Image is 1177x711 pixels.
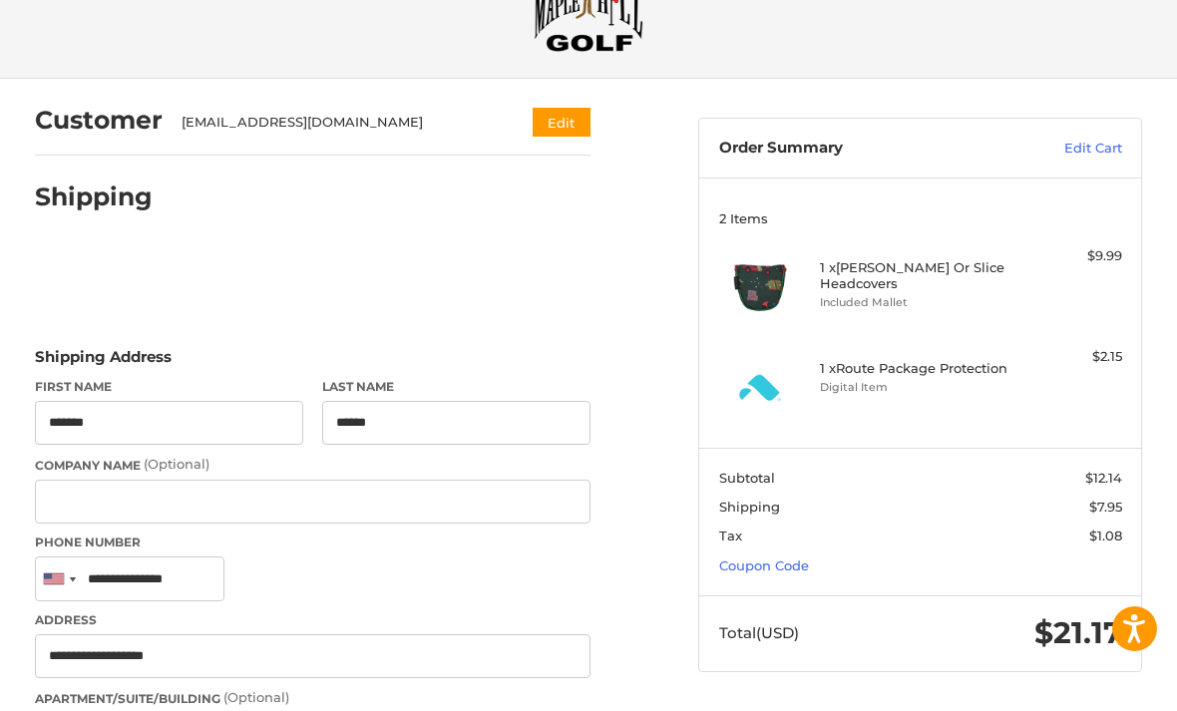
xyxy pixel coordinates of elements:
label: Apartment/Suite/Building [35,688,591,708]
label: Last Name [322,378,590,396]
span: $21.17 [1034,614,1122,651]
div: [EMAIL_ADDRESS][DOMAIN_NAME] [182,113,494,133]
div: $2.15 [1021,347,1122,367]
small: (Optional) [223,689,289,705]
a: Edit Cart [993,139,1122,159]
h4: 1 x Route Package Protection [820,360,1016,376]
label: Address [35,611,591,629]
legend: Shipping Address [35,346,172,378]
span: Shipping [719,499,780,515]
label: First Name [35,378,303,396]
h2: Customer [35,105,163,136]
div: $9.99 [1021,246,1122,266]
span: Tax [719,528,742,543]
label: Company Name [35,455,591,475]
a: Coupon Code [719,557,809,573]
li: Digital Item [820,379,1016,396]
h3: Order Summary [719,139,994,159]
small: (Optional) [144,456,209,472]
button: Edit [533,108,590,137]
span: Total (USD) [719,623,799,642]
span: Subtotal [719,470,775,486]
span: $7.95 [1089,499,1122,515]
h4: 1 x [PERSON_NAME] Or Slice Headcovers [820,259,1016,292]
div: United States: +1 [36,557,82,600]
label: Phone Number [35,533,591,551]
h3: 2 Items [719,210,1122,226]
span: $12.14 [1085,470,1122,486]
span: $1.08 [1089,528,1122,543]
li: Included Mallet [820,294,1016,311]
h2: Shipping [35,181,153,212]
